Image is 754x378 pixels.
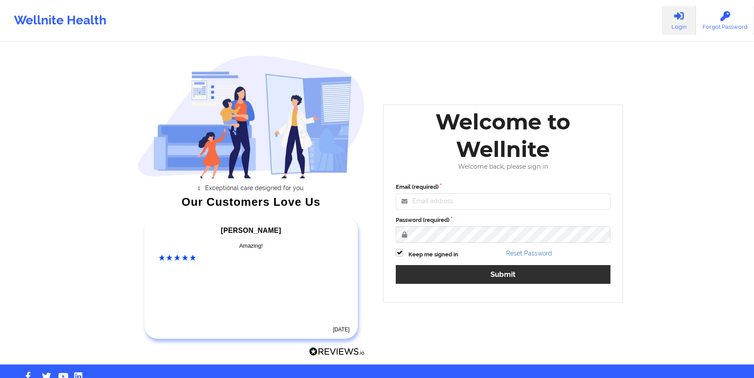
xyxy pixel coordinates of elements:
button: Submit [396,265,610,284]
label: Keep me signed in [408,250,458,259]
label: Email (required) [396,183,610,191]
a: Reset Password [506,250,552,257]
label: Password (required) [396,216,610,225]
img: wellnite-auth-hero_200.c722682e.png [137,55,365,178]
div: Welcome to Wellnite [390,108,617,163]
li: Exceptional care designed for you. [145,184,365,191]
div: Welcome back, please sign in [390,163,617,170]
input: Email address [396,193,610,210]
a: Login [662,6,696,35]
a: Reviews.io Logo [309,347,365,358]
a: Forgot Password [696,6,754,35]
span: [PERSON_NAME] [221,227,281,234]
img: Reviews.io Logo [309,347,365,356]
time: [DATE] [333,327,350,333]
div: Amazing! [159,242,344,250]
div: Our Customers Love Us [137,198,365,206]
